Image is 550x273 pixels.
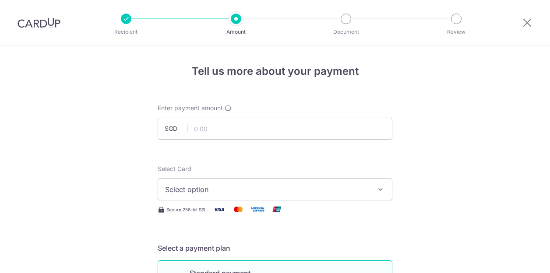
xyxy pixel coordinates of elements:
[158,118,392,140] input: 0.00
[94,28,159,36] p: Recipient
[210,204,228,215] img: Visa
[165,184,369,195] span: Select option
[229,204,247,215] img: Mastercard
[314,28,378,36] p: Document
[204,28,268,36] p: Amount
[158,165,191,172] span: translation missing: en.payables.payment_networks.credit_card.summary.labels.select_card
[18,17,60,28] img: CardUp
[158,63,392,79] h4: Tell us more about your payment
[494,247,541,269] iframe: Opens a widget where you can find more information
[158,104,223,112] span: Enter payment amount
[249,204,266,215] img: American Express
[165,124,187,133] span: SGD
[158,243,392,253] h5: Select a payment plan
[166,206,207,213] span: Secure 256-bit SSL
[424,28,489,36] p: Review
[268,204,286,215] img: Union Pay
[158,178,392,200] button: Select option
